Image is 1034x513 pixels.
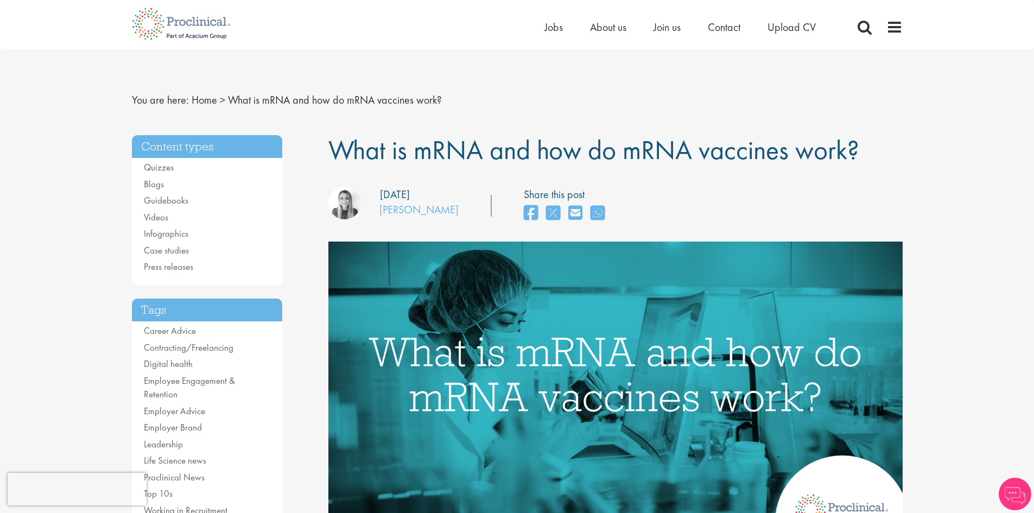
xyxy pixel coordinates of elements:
iframe: reCAPTCHA [8,473,147,505]
a: Employee Engagement & Retention [144,375,235,401]
a: Join us [654,20,681,34]
a: Life Science news [144,454,206,466]
a: share on twitter [546,202,560,225]
a: Contact [708,20,740,34]
span: What is mRNA and how do mRNA vaccines work? [228,93,442,107]
span: What is mRNA and how do mRNA vaccines work? [328,132,859,167]
a: share on whats app [591,202,605,225]
h3: Content types [132,135,283,159]
a: Guidebooks [144,194,188,206]
img: Hannah Burke [328,187,361,219]
a: breadcrumb link [192,93,217,107]
a: Press releases [144,261,193,273]
div: [DATE] [380,187,410,202]
label: Share this post [524,187,610,202]
a: Quizzes [144,161,174,173]
a: Videos [144,211,168,223]
a: Contracting/Freelancing [144,341,233,353]
a: Top 10s [144,487,173,499]
a: About us [590,20,626,34]
a: share on email [568,202,582,225]
a: Blogs [144,178,164,190]
a: share on facebook [524,202,538,225]
a: Career Advice [144,325,196,337]
a: Digital health [144,358,193,370]
a: Proclinical News [144,471,205,483]
a: Leadership [144,438,183,450]
a: Case studies [144,244,189,256]
img: Chatbot [999,478,1031,510]
a: Jobs [544,20,563,34]
a: Employer Advice [144,405,205,417]
a: Infographics [144,227,188,239]
span: You are here: [132,93,189,107]
a: [PERSON_NAME] [379,202,459,217]
a: Upload CV [767,20,816,34]
a: Employer Brand [144,421,202,433]
span: > [220,93,225,107]
h3: Tags [132,299,283,322]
